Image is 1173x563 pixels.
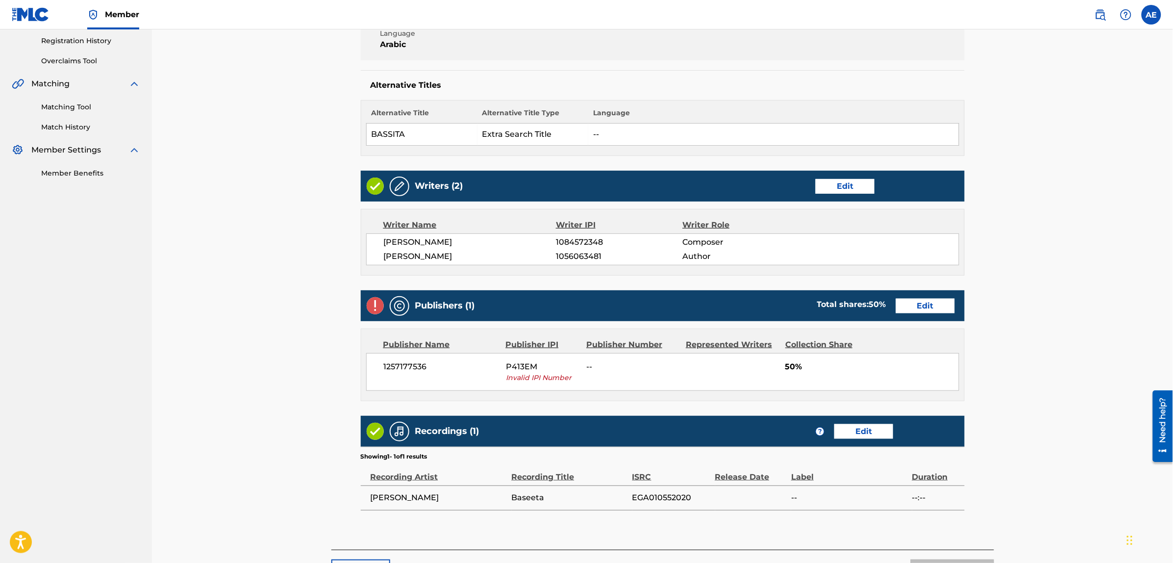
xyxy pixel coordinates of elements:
a: Edit [896,299,955,313]
img: search [1095,9,1106,21]
span: [PERSON_NAME] [384,236,556,248]
img: MLC Logo [12,7,50,22]
span: Baseeta [512,492,627,504]
span: Member Settings [31,144,101,156]
a: Public Search [1091,5,1110,25]
iframe: Chat Widget [1124,516,1173,563]
span: -- [587,361,679,373]
span: Member [105,9,139,20]
div: Publisher Name [383,339,499,351]
img: expand [128,78,140,90]
h5: Recordings (1) [415,426,479,437]
div: Collection Share [785,339,872,351]
a: Match History [41,122,140,132]
div: Writer Role [683,219,798,231]
img: Matching [12,78,24,90]
span: [PERSON_NAME] [384,251,556,262]
img: Top Rightsholder [87,9,99,21]
div: Writer IPI [556,219,683,231]
a: Registration History [41,36,140,46]
span: [PERSON_NAME] [371,492,507,504]
span: Composer [682,236,798,248]
img: Writers [394,180,405,192]
img: Recordings [394,426,405,437]
h5: Publishers (1) [415,300,475,311]
span: Author [682,251,798,262]
a: Overclaims Tool [41,56,140,66]
div: Represented Writers [686,339,778,351]
td: BASSITA [366,124,477,146]
span: 50 % [869,300,886,309]
img: expand [128,144,140,156]
div: Writer Name [383,219,556,231]
td: -- [588,124,959,146]
span: P413EM [506,361,579,373]
img: Publishers [394,300,405,312]
span: 50% [785,361,959,373]
div: Total shares: [817,299,886,310]
th: Alternative Title [366,108,477,124]
p: Showing 1 - 1 of 1 results [361,452,427,461]
span: ? [816,428,824,435]
span: --:-- [912,492,960,504]
span: Matching [31,78,70,90]
iframe: Resource Center [1146,387,1173,466]
div: Label [791,461,907,483]
img: Valid [367,423,384,440]
h5: Alternative Titles [371,80,955,90]
h5: Writers (2) [415,180,463,192]
div: Publisher Number [586,339,678,351]
div: Help [1116,5,1136,25]
div: Recording Artist [371,461,507,483]
div: Publisher IPI [506,339,579,351]
span: 1084572348 [556,236,682,248]
span: Language [380,28,524,39]
img: Member Settings [12,144,24,156]
th: Language [588,108,959,124]
span: Arabic [380,39,524,51]
span: Invalid IPI Number [506,373,579,383]
a: Edit [834,424,893,439]
img: help [1120,9,1132,21]
a: Edit [816,179,874,194]
span: 1257177536 [384,361,499,373]
div: Recording Title [512,461,627,483]
span: -- [791,492,907,504]
div: Release Date [715,461,787,483]
a: Matching Tool [41,102,140,112]
td: Extra Search Title [477,124,589,146]
div: ISRC [632,461,710,483]
a: Member Benefits [41,168,140,179]
th: Alternative Title Type [477,108,589,124]
span: EGA010552020 [632,492,710,504]
img: Invalid [367,297,384,314]
div: Drag [1127,526,1133,555]
span: 1056063481 [556,251,682,262]
div: Duration [912,461,960,483]
div: User Menu [1142,5,1161,25]
img: Valid [367,178,384,195]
